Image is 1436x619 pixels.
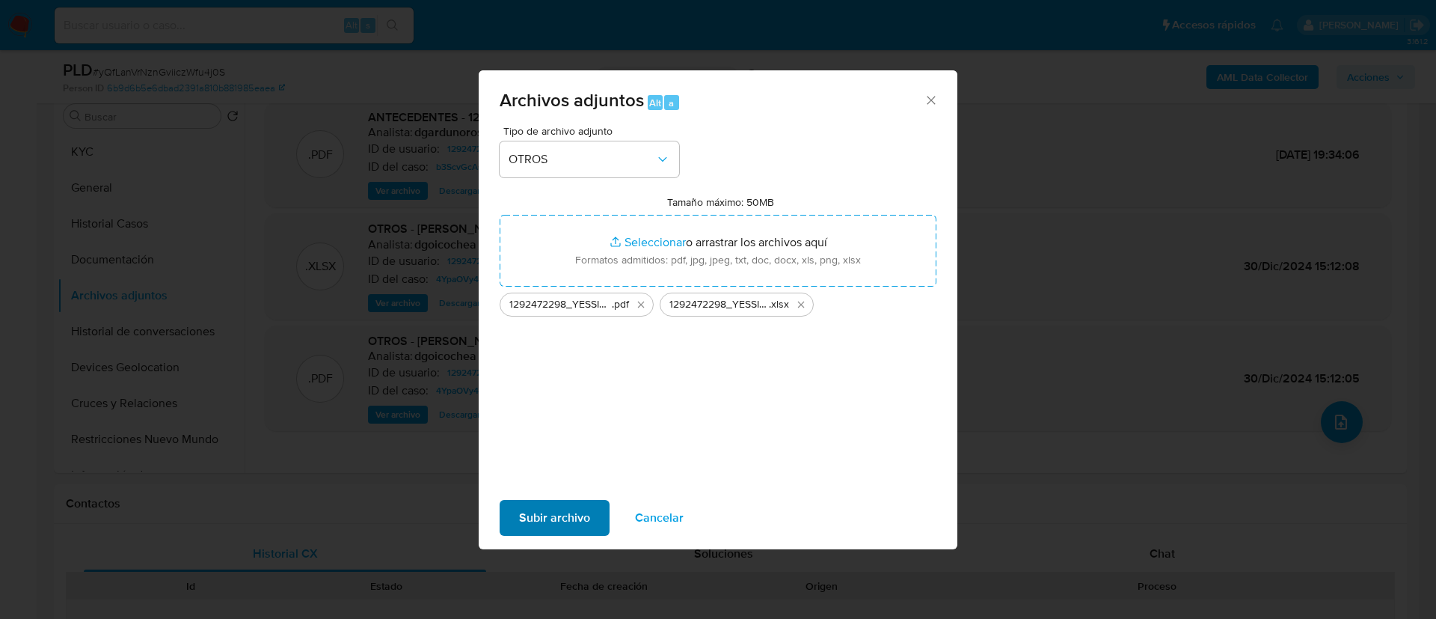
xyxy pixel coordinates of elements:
span: OTROS [509,152,655,167]
button: Eliminar 1292472298_YESSICA ALEJANDRO MARTINEZ_SEP2025_AT.pdf [632,296,650,314]
span: .pdf [612,297,629,312]
button: Cancelar [616,500,703,536]
button: Cerrar [924,93,937,106]
span: Subir archivo [519,501,590,534]
span: Tipo de archivo adjunto [503,126,683,136]
button: OTROS [500,141,679,177]
span: Alt [649,96,661,110]
button: Eliminar 1292472298_YESSICA ALEJANDRO MARTINEZ_SEP2025_AT.xlsx [792,296,810,314]
button: Subir archivo [500,500,610,536]
span: Cancelar [635,501,684,534]
label: Tamaño máximo: 50MB [667,195,774,209]
ul: Archivos seleccionados [500,287,936,317]
span: 1292472298_YESSICA [PERSON_NAME] MARTINEZ_SEP2025_AT [669,297,769,312]
span: 1292472298_YESSICA [PERSON_NAME] MARTINEZ_SEP2025_AT [509,297,612,312]
span: a [669,96,674,110]
span: Archivos adjuntos [500,87,644,113]
span: .xlsx [769,297,789,312]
